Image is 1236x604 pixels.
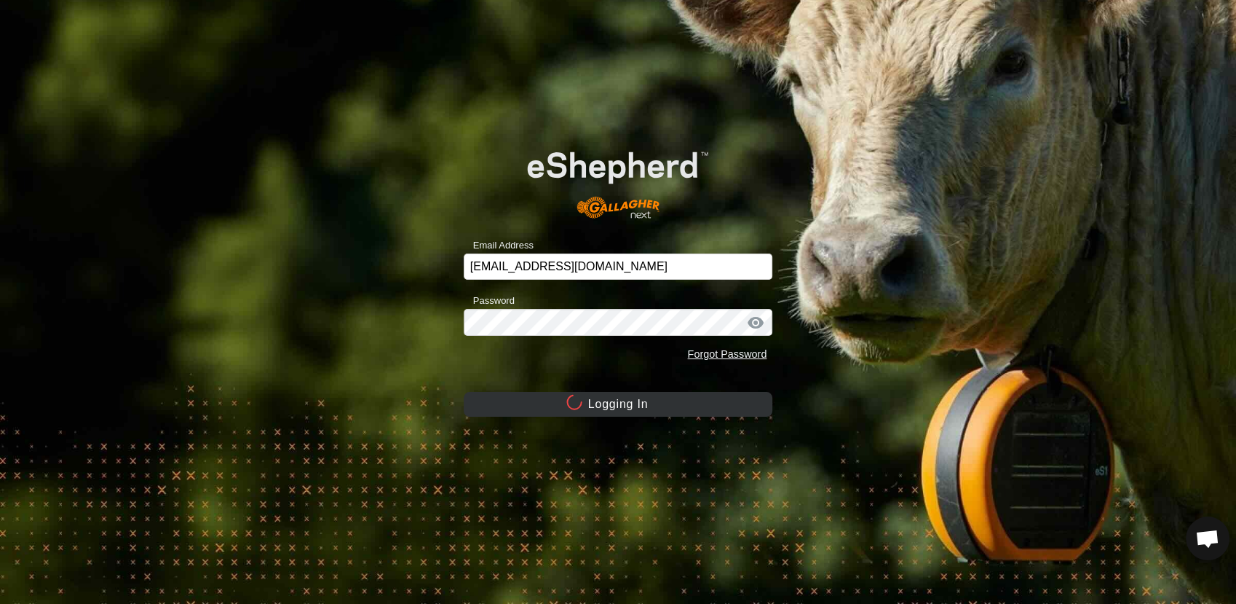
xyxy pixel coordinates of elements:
label: Email Address [464,238,534,253]
img: E-shepherd Logo [494,126,742,232]
label: Password [464,294,515,308]
a: Forgot Password [687,348,766,360]
input: Email Address [464,254,773,280]
button: Logging In [464,392,773,417]
div: Open chat [1186,517,1229,560]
